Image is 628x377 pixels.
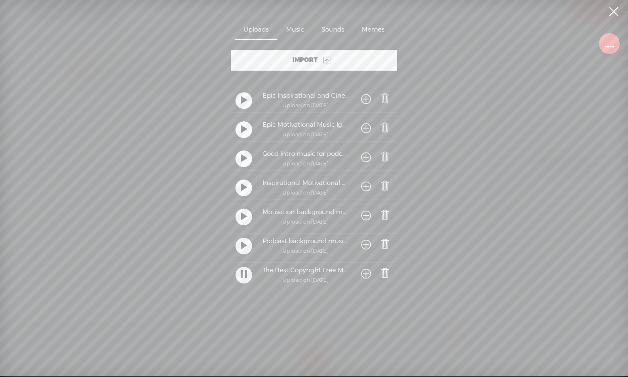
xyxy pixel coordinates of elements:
div: The Best Copyright Free Music for Your Podcast.mp3 [262,266,349,274]
div: Uploads [235,21,277,40]
div: Upload on [DATE] [262,248,349,254]
div: Memes [353,21,393,40]
div: Epic Inspirational and Cinematic Motivational Music Epic Inspirational -Winning.mp3 [262,92,349,99]
div: Import [231,50,397,71]
div: Inspirational Motivational Music Video Work Background Music.mp3 [262,179,349,186]
div: Upload on [DATE] [262,219,349,225]
div: Motivation background music.mp3.mp3 [262,208,349,215]
div: Epic Motivational Music Ignite Your Motivation and Crush Your Goals.mp3 [262,121,349,128]
div: Podcast background music aesthetic lofi royalty FREE.mp3 [262,237,349,244]
div: Upload on [DATE] [262,131,349,138]
div: Upload on [DATE] [262,160,349,167]
div: Upload on [DATE] [262,102,349,108]
div: Sounds [313,21,353,40]
div: Upload on [DATE] [262,277,349,283]
div: Good intro music for podcast .mp3 [262,150,349,157]
div: Music [277,21,313,40]
div: Upload on [DATE] [262,190,349,196]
